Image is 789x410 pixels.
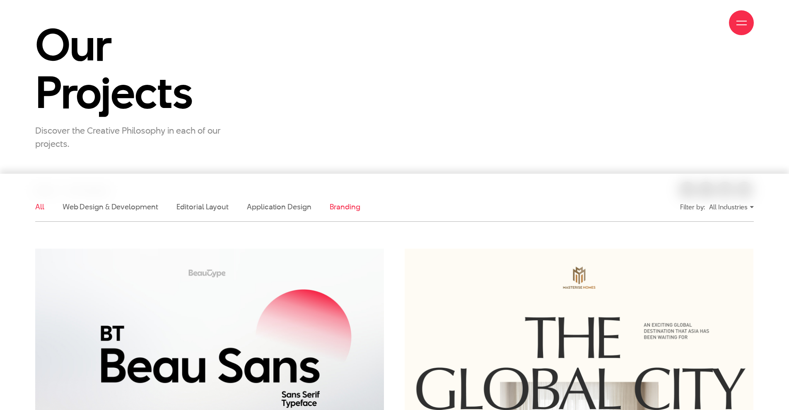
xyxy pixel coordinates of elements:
[680,200,705,214] div: Filter by:
[330,201,360,212] a: Branding
[176,201,229,212] a: Editorial Layout
[247,201,311,212] a: Application Design
[35,201,44,212] a: All
[63,201,158,212] a: Web Design & Development
[35,21,261,116] h1: Our Projects
[35,124,242,150] p: Discover the Creative Philosophy in each of our projects.
[709,200,754,214] div: All Industries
